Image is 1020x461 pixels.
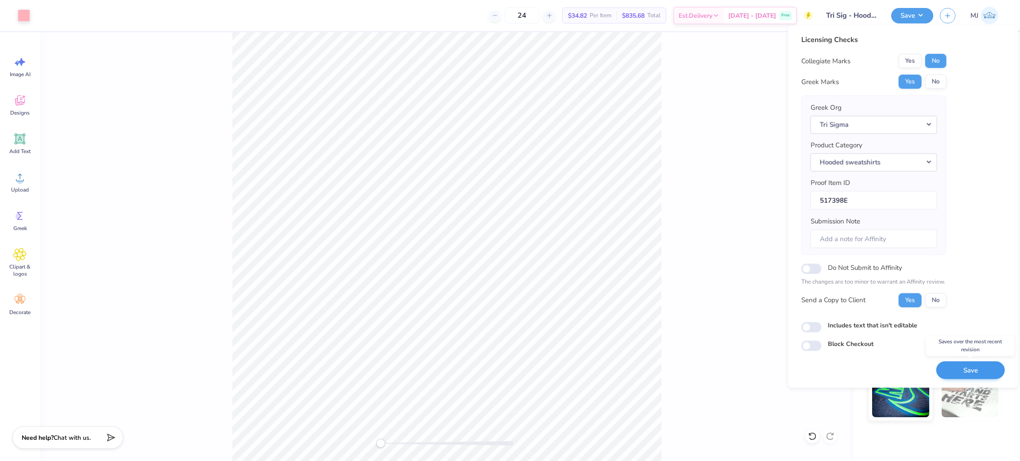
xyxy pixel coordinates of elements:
[899,54,922,68] button: Yes
[568,11,587,20] span: $34.82
[505,8,539,23] input: – –
[925,293,947,307] button: No
[10,109,30,116] span: Designs
[801,278,947,287] p: The changes are too minor to warrant an Affinity review.
[22,434,54,442] strong: Need help?
[9,148,31,155] span: Add Text
[801,295,865,305] div: Send a Copy to Client
[926,335,1015,356] div: Saves over the most recent revision
[811,216,860,227] label: Submission Note
[942,373,999,417] img: Water based Ink
[801,56,850,66] div: Collegiate Marks
[925,75,947,89] button: No
[811,229,937,248] input: Add a note for Affinity
[728,11,776,20] span: [DATE] - [DATE]
[970,11,978,21] span: MJ
[9,309,31,316] span: Decorate
[936,361,1005,379] button: Save
[679,11,712,20] span: Est. Delivery
[899,293,922,307] button: Yes
[828,339,873,348] label: Block Checkout
[981,7,998,24] img: Mark Joshua Mullasgo
[828,262,902,273] label: Do Not Submit to Affinity
[899,75,922,89] button: Yes
[811,178,850,188] label: Proof Item ID
[811,140,862,150] label: Product Category
[872,373,929,417] img: Glow in the Dark Ink
[819,7,885,24] input: Untitled Design
[811,103,842,113] label: Greek Org
[891,8,933,23] button: Save
[811,153,937,171] button: Hooded sweatshirts
[54,434,91,442] span: Chat with us.
[376,439,385,448] div: Accessibility label
[10,71,31,78] span: Image AI
[11,186,29,193] span: Upload
[590,11,611,20] span: Per Item
[622,11,645,20] span: $835.68
[966,7,1002,24] a: MJ
[801,35,947,45] div: Licensing Checks
[647,11,661,20] span: Total
[5,263,35,277] span: Clipart & logos
[801,77,839,87] div: Greek Marks
[13,225,27,232] span: Greek
[811,115,937,134] button: Tri Sigma
[828,320,917,330] label: Includes text that isn't editable
[925,54,947,68] button: No
[781,12,790,19] span: Free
